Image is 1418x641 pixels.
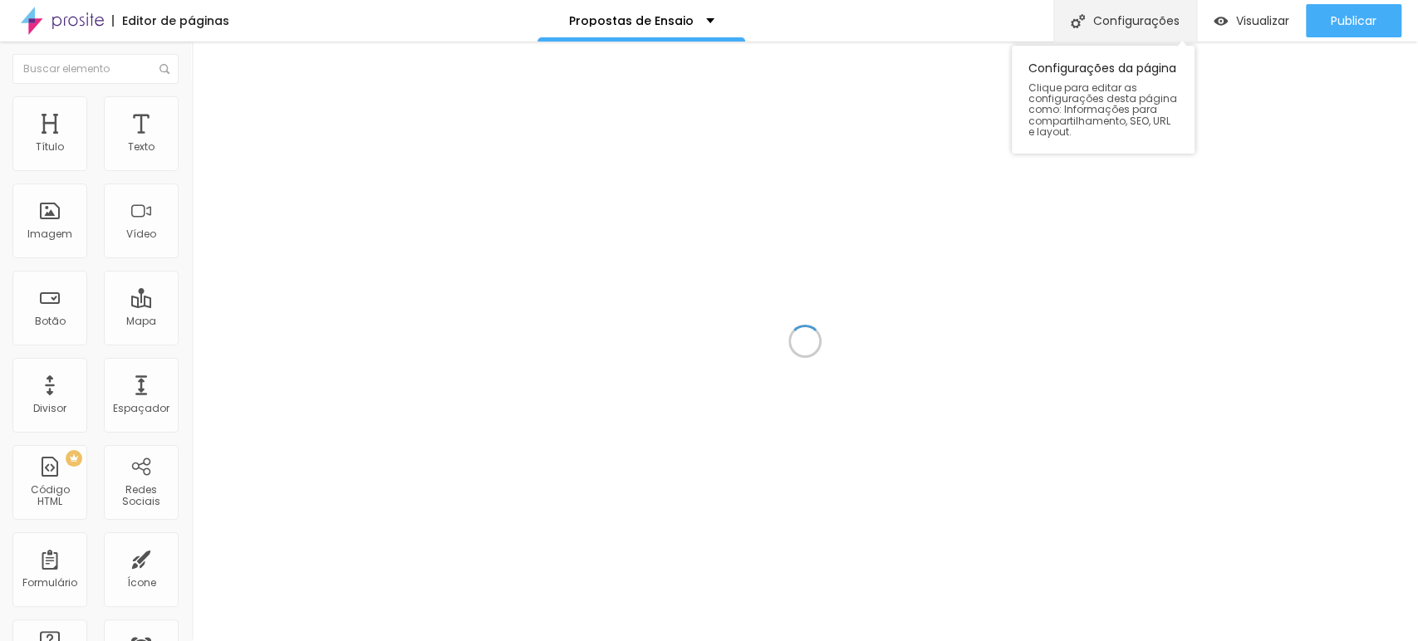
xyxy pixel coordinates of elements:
[569,15,694,27] p: Propostas de Ensaio
[33,403,66,414] div: Divisor
[12,54,179,84] input: Buscar elemento
[1012,46,1195,154] div: Configurações da página
[126,316,156,327] div: Mapa
[108,484,174,508] div: Redes Sociais
[1197,4,1306,37] button: Visualizar
[127,577,156,589] div: Ícone
[159,64,169,74] img: Icone
[35,316,66,327] div: Botão
[1306,4,1401,37] button: Publicar
[1028,82,1178,137] span: Clique para editar as configurações desta página como: Informações para compartilhamento, SEO, UR...
[128,141,155,153] div: Texto
[22,577,77,589] div: Formulário
[1214,14,1228,28] img: view-1.svg
[112,15,229,27] div: Editor de páginas
[17,484,82,508] div: Código HTML
[126,228,156,240] div: Vídeo
[1236,14,1289,27] span: Visualizar
[36,141,64,153] div: Título
[1331,14,1376,27] span: Publicar
[113,403,169,414] div: Espaçador
[27,228,72,240] div: Imagem
[1071,14,1085,28] img: Icone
